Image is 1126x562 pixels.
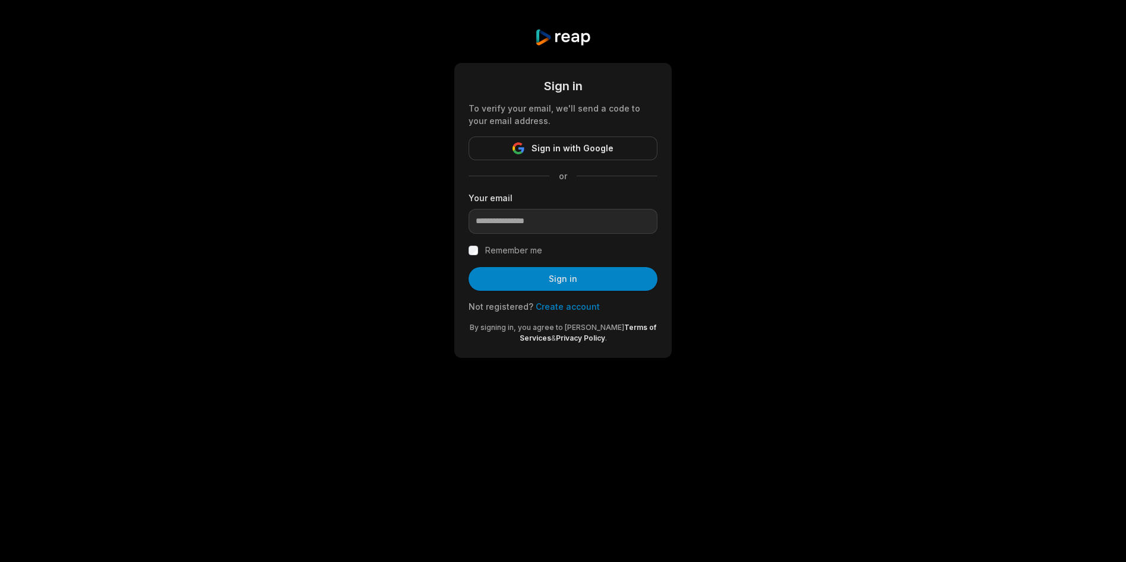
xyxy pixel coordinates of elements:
[469,77,657,95] div: Sign in
[469,192,657,204] label: Your email
[469,102,657,127] div: To verify your email, we'll send a code to your email address.
[485,243,542,258] label: Remember me
[549,170,577,182] span: or
[551,334,556,342] span: &
[520,323,657,342] a: Terms of Services
[470,323,624,332] span: By signing in, you agree to [PERSON_NAME]
[536,301,600,312] a: Create account
[556,334,605,342] a: Privacy Policy
[469,301,533,312] span: Not registered?
[532,141,613,155] span: Sign in with Google
[605,334,607,342] span: .
[469,136,657,160] button: Sign in with Google
[534,28,591,46] img: reap
[469,267,657,291] button: Sign in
